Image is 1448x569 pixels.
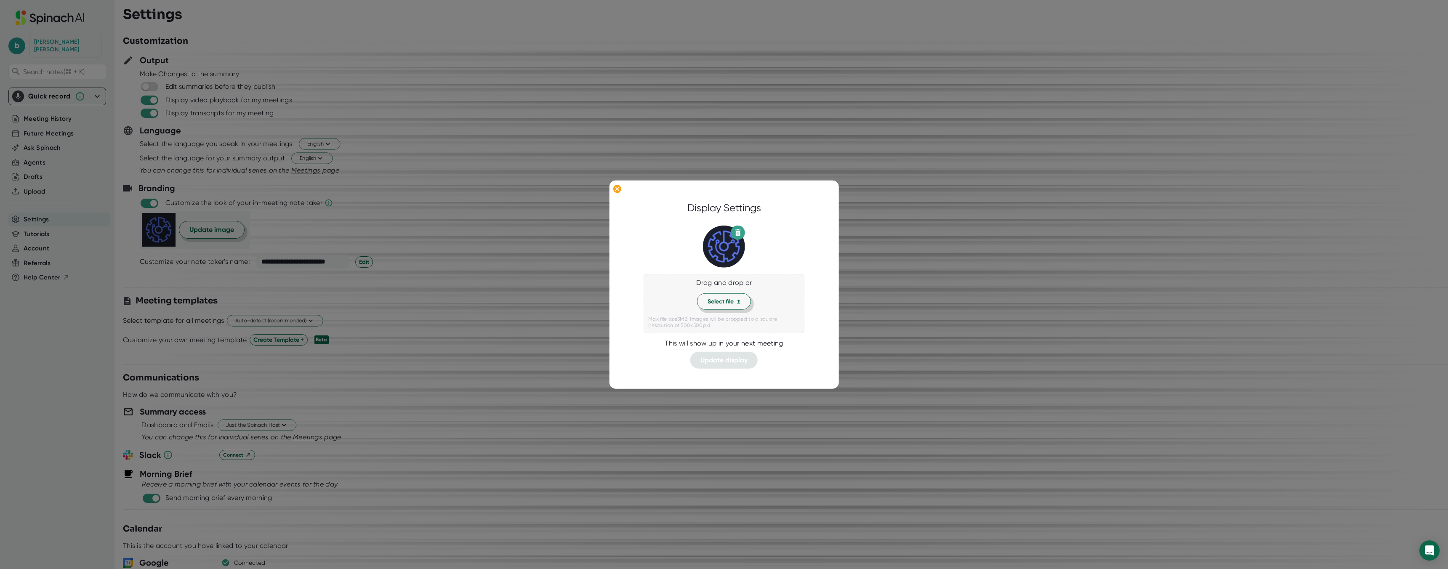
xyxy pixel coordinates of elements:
[697,293,751,310] button: Select file
[665,339,783,348] div: This will show up in your next meeting
[696,279,752,287] div: Drag and drop or
[1419,540,1440,561] div: Open Intercom Messenger
[687,200,761,215] div: Display Settings
[703,226,745,268] img: picture
[708,297,740,306] span: Select file
[648,316,800,329] div: Max file size 3 MB. Images will be cropped to a square (resolution of 500x500px)
[700,356,748,364] span: Update display
[690,352,758,369] button: Update display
